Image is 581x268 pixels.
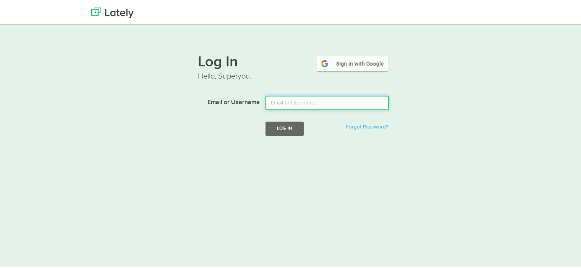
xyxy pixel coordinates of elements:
h1: Log In [198,54,389,70]
button: Log In [265,120,304,135]
input: Email or Username [265,95,389,109]
p: Hello, Superyou. [198,70,389,81]
img: Lately [91,6,134,17]
a: Forgot Password? [346,123,388,128]
img: google-signin.png [316,54,389,71]
label: Email or Username [192,95,260,106]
